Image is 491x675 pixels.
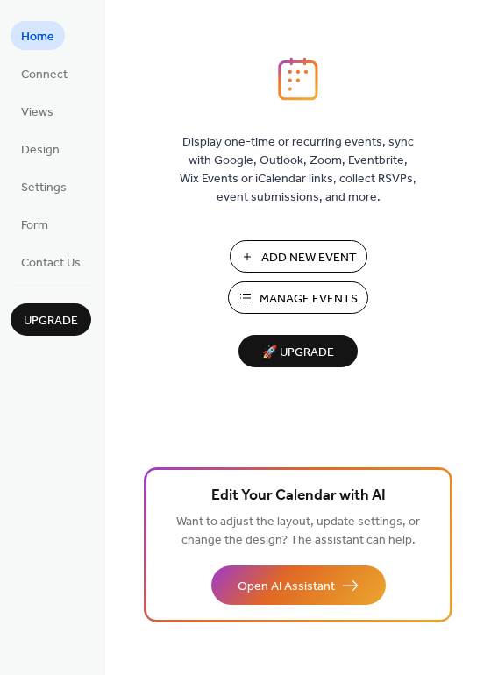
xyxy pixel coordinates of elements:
[238,578,335,596] span: Open AI Assistant
[11,21,65,50] a: Home
[21,254,81,273] span: Contact Us
[11,210,59,238] a: Form
[21,141,60,160] span: Design
[261,249,357,267] span: Add New Event
[11,59,78,88] a: Connect
[238,335,358,367] button: 🚀 Upgrade
[211,565,386,605] button: Open AI Assistant
[21,66,68,84] span: Connect
[11,247,91,276] a: Contact Us
[260,290,358,309] span: Manage Events
[21,217,48,235] span: Form
[249,341,347,365] span: 🚀 Upgrade
[21,179,67,197] span: Settings
[230,240,367,273] button: Add New Event
[176,510,420,552] span: Want to adjust the layout, update settings, or change the design? The assistant can help.
[21,28,54,46] span: Home
[11,134,70,163] a: Design
[24,312,78,330] span: Upgrade
[180,133,416,207] span: Display one-time or recurring events, sync with Google, Outlook, Zoom, Eventbrite, Wix Events or ...
[21,103,53,122] span: Views
[211,484,386,508] span: Edit Your Calendar with AI
[11,172,77,201] a: Settings
[278,57,318,101] img: logo_icon.svg
[11,303,91,336] button: Upgrade
[11,96,64,125] a: Views
[228,281,368,314] button: Manage Events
